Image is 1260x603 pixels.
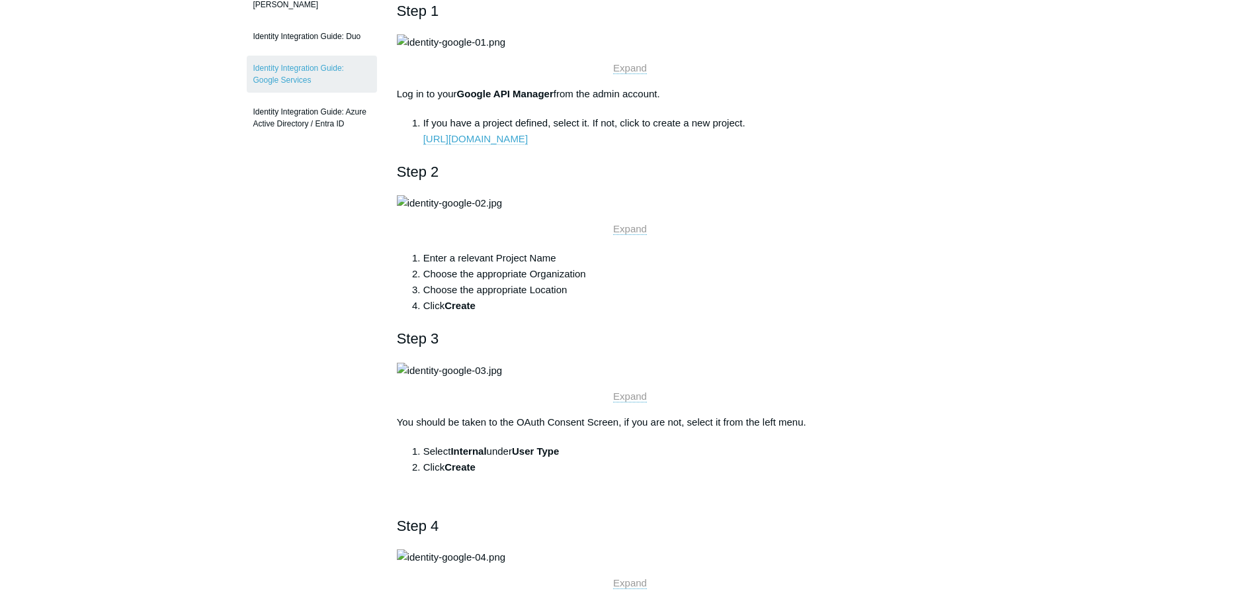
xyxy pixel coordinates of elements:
img: identity-google-04.png [397,549,505,565]
strong: Google API Manager [457,88,554,99]
li: Enter a relevant Project Name [423,250,864,266]
p: You should be taken to the OAuth Consent Screen, if you are not, select it from the left menu. [397,414,864,430]
a: Identity Integration Guide: Azure Active Directory / Entra ID [247,99,377,136]
h2: Step 4 [397,514,864,537]
h2: Step 3 [397,327,864,350]
span: Expand [613,577,647,588]
strong: Create [444,300,476,311]
span: Expand [613,223,647,234]
img: identity-google-02.jpg [397,195,502,211]
a: Expand [613,62,647,74]
a: Identity Integration Guide: Google Services [247,56,377,93]
li: Click [423,298,864,314]
a: Identity Integration Guide: Duo [247,24,377,49]
a: [URL][DOMAIN_NAME] [423,133,528,145]
li: Choose the appropriate Location [423,282,864,298]
a: Expand [613,577,647,589]
strong: Internal [450,445,486,457]
li: Choose the appropriate Organization [423,266,864,282]
li: Select under [423,443,864,459]
img: identity-google-03.jpg [397,363,502,379]
p: Log in to your from the admin account. [397,86,864,102]
a: Expand [613,223,647,235]
a: Expand [613,391,647,402]
strong: User Type [512,445,559,457]
img: identity-google-01.png [397,34,505,50]
strong: Create [444,461,476,473]
li: Click [423,459,864,475]
li: If you have a project defined, select it. If not, click to create a new project. [423,115,864,147]
h2: Step 2 [397,160,864,183]
span: Expand [613,62,647,73]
